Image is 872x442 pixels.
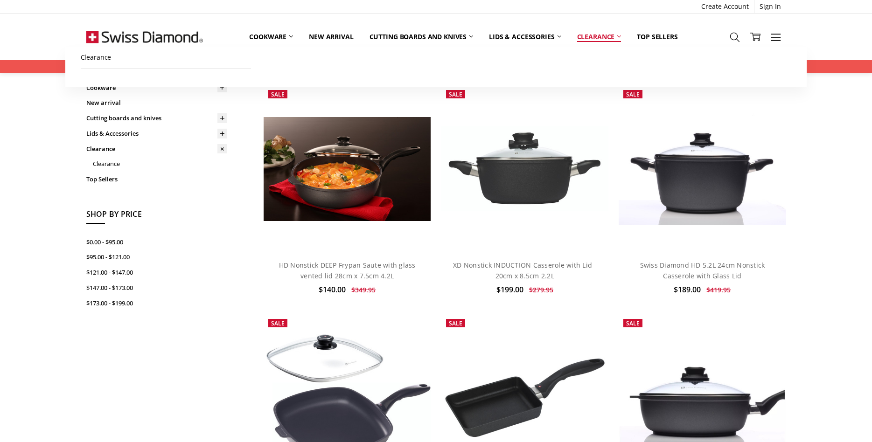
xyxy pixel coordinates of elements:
a: Cutting boards and knives [86,110,227,126]
span: $199.00 [496,284,523,295]
a: $121.00 - $147.00 [86,265,227,280]
a: Cutting boards and knives [362,27,481,47]
span: Sale [271,90,285,98]
img: HD Nonstick DEEP Frypan Saute with glass vented lid 28cm x 7.5cm 4.2L [264,117,431,221]
span: Sale [626,319,640,327]
img: Swiss Diamond XD Nonstick Japanese Omelette Frypan (Tamagoyaki) [441,355,608,441]
a: XD Nonstick INDUCTION Casserole with Lid - 20cm x 8.5cm 2.2L [441,85,608,252]
a: Swiss Diamond HD 5.2L 24cm Nonstick Casserole with Glass Lid [619,85,786,252]
a: HD Nonstick DEEP Frypan Saute with glass vented lid 28cm x 7.5cm 4.2L [279,261,416,280]
a: Cookware [241,27,301,47]
a: New arrival [301,27,361,47]
span: $419.95 [706,285,731,294]
span: Sale [626,90,640,98]
a: Lids & Accessories [86,126,227,141]
a: New arrival [86,95,227,110]
a: HD Nonstick DEEP Frypan Saute with glass vented lid 28cm x 7.5cm 4.2L [264,85,431,252]
a: Top Sellers [86,172,227,187]
span: $279.95 [529,285,553,294]
h5: Shop By Price [86,208,227,224]
a: Cookware [86,80,227,96]
span: $140.00 [319,284,346,295]
span: Sale [449,90,462,98]
a: $173.00 - $199.00 [86,296,227,311]
a: Lids & Accessories [481,27,569,47]
a: Clearance [93,156,227,172]
img: XD Nonstick INDUCTION Casserole with Lid - 20cm x 8.5cm 2.2L [441,126,608,211]
a: Top Sellers [629,27,685,47]
a: $147.00 - $173.00 [86,280,227,296]
span: Sale [271,319,285,327]
a: Clearance [86,141,227,157]
img: Free Shipping On Every Order [86,14,203,60]
a: $95.00 - $121.00 [86,250,227,265]
a: Clearance [569,27,629,47]
a: $0.00 - $95.00 [86,235,227,250]
span: Sale [449,319,462,327]
a: Swiss Diamond HD 5.2L 24cm Nonstick Casserole with Glass Lid [640,261,765,280]
span: $189.00 [674,284,701,295]
img: Swiss Diamond HD 5.2L 24cm Nonstick Casserole with Glass Lid [619,113,786,225]
a: XD Nonstick INDUCTION Casserole with Lid - 20cm x 8.5cm 2.2L [453,261,597,280]
span: $349.95 [351,285,376,294]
